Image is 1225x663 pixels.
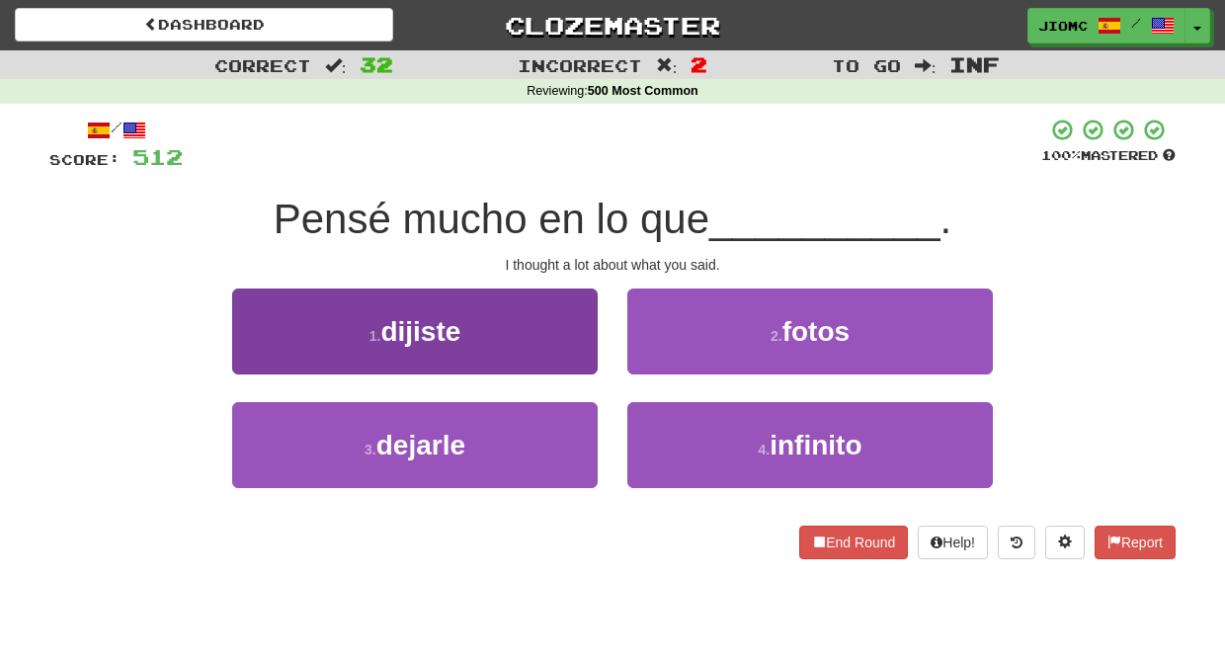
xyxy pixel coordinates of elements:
[1041,147,1081,163] span: 100 %
[782,316,850,347] span: fotos
[49,255,1176,275] div: I thought a lot about what you said.
[770,430,861,460] span: infinito
[1095,526,1176,559] button: Report
[274,196,709,242] span: Pensé mucho en lo que
[214,55,311,75] span: Correct
[360,52,393,76] span: 32
[656,57,678,74] span: :
[949,52,1000,76] span: Inf
[49,118,183,142] div: /
[588,84,698,98] strong: 500 Most Common
[940,196,952,242] span: .
[759,442,771,457] small: 4 .
[1131,16,1141,30] span: /
[915,57,937,74] span: :
[232,402,598,488] button: 3.dejarle
[365,442,376,457] small: 3 .
[799,526,908,559] button: End Round
[423,8,801,42] a: Clozemaster
[709,196,940,242] span: __________
[1041,147,1176,165] div: Mastered
[1038,17,1088,35] span: JioMc
[918,526,988,559] button: Help!
[691,52,707,76] span: 2
[49,151,121,168] span: Score:
[1027,8,1185,43] a: JioMc /
[518,55,642,75] span: Incorrect
[627,289,993,374] button: 2.fotos
[832,55,901,75] span: To go
[998,526,1035,559] button: Round history (alt+y)
[376,430,465,460] span: dejarle
[232,289,598,374] button: 1.dijiste
[771,328,782,344] small: 2 .
[15,8,393,41] a: Dashboard
[132,144,183,169] span: 512
[380,316,460,347] span: dijiste
[627,402,993,488] button: 4.infinito
[369,328,381,344] small: 1 .
[325,57,347,74] span: :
